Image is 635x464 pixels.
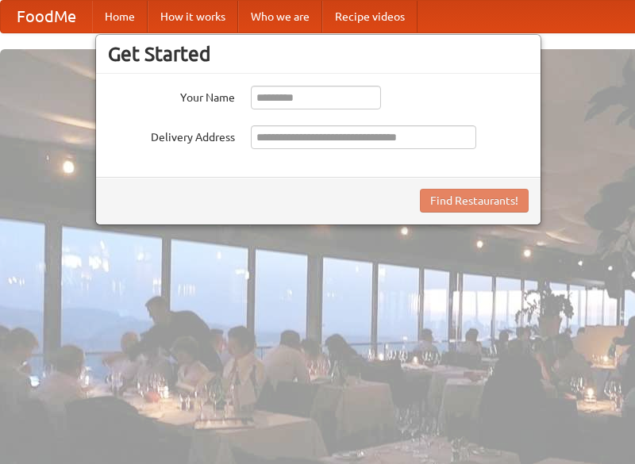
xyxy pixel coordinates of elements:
a: Who we are [238,1,322,33]
label: Your Name [108,86,235,105]
a: Recipe videos [322,1,418,33]
h3: Get Started [108,42,529,66]
label: Delivery Address [108,125,235,145]
a: How it works [148,1,238,33]
a: Home [92,1,148,33]
button: Find Restaurants! [420,189,529,213]
a: FoodMe [1,1,92,33]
